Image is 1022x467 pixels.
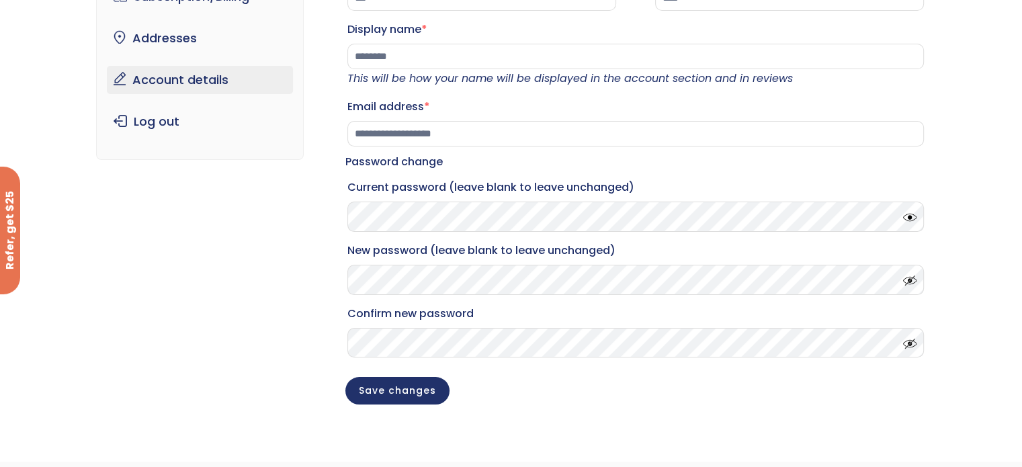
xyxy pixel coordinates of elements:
a: Addresses [107,24,293,52]
legend: Password change [345,153,443,171]
label: Email address [347,96,924,118]
label: Current password (leave blank to leave unchanged) [347,177,924,198]
em: This will be how your name will be displayed in the account section and in reviews [347,71,793,86]
label: Display name [347,19,924,40]
label: New password (leave blank to leave unchanged) [347,240,924,261]
a: Log out [107,108,293,136]
button: Save changes [345,377,450,405]
label: Confirm new password [347,303,924,325]
a: Account details [107,66,293,94]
